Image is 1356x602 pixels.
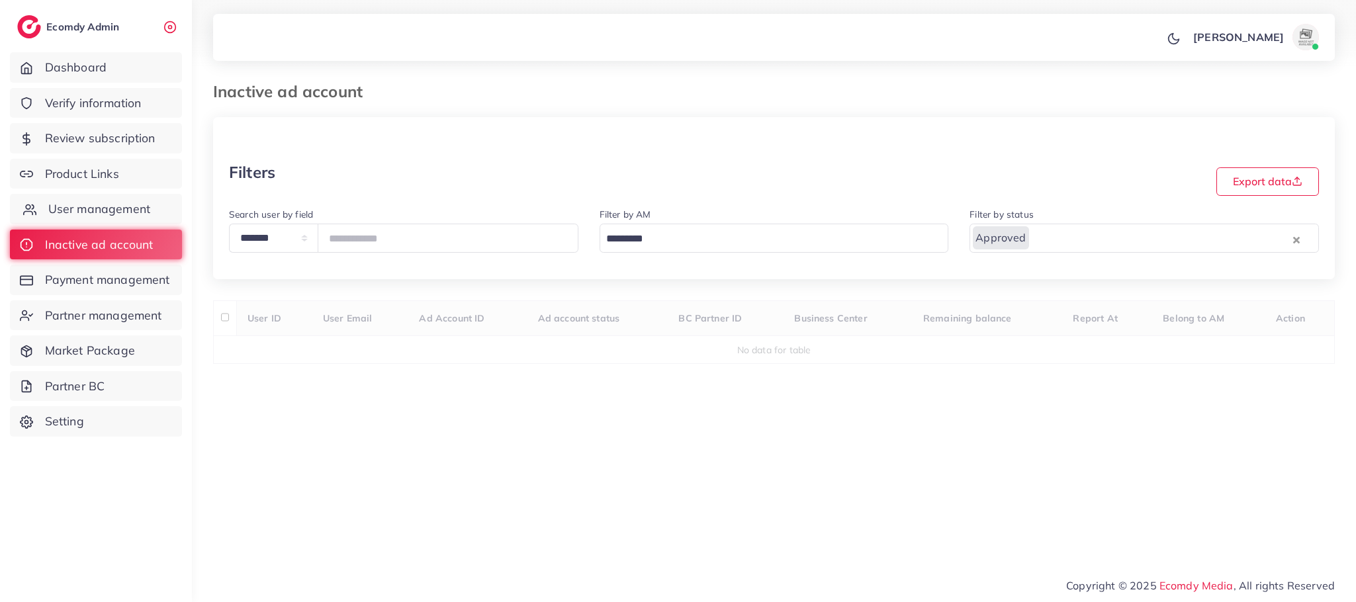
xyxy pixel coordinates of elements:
[45,342,135,359] span: Market Package
[229,208,313,221] label: Search user by field
[45,130,156,147] span: Review subscription
[1234,578,1335,593] span: , All rights Reserved
[45,307,162,324] span: Partner management
[1030,229,1290,249] input: Search for option
[602,229,932,249] input: Search for option
[213,82,373,101] h3: Inactive ad account
[1293,232,1300,247] button: Clear Selected
[973,226,1028,249] span: Approved
[45,95,142,112] span: Verify information
[1066,578,1335,593] span: Copyright © 2025
[17,15,41,38] img: logo
[600,208,651,221] label: Filter by AM
[45,413,84,430] span: Setting
[600,224,949,252] div: Search for option
[970,224,1319,252] div: Search for option
[10,52,182,83] a: Dashboard
[1186,24,1324,50] a: [PERSON_NAME]avatar
[45,271,170,288] span: Payment management
[1292,24,1319,50] img: avatar
[10,123,182,153] a: Review subscription
[10,300,182,331] a: Partner management
[45,378,105,395] span: Partner BC
[10,159,182,189] a: Product Links
[10,230,182,260] a: Inactive ad account
[45,165,119,183] span: Product Links
[17,15,122,38] a: logoEcomdy Admin
[970,208,1034,221] label: Filter by status
[48,200,150,218] span: User management
[45,59,107,76] span: Dashboard
[10,371,182,402] a: Partner BC
[10,265,182,295] a: Payment management
[10,406,182,437] a: Setting
[1216,167,1319,196] button: Export data
[10,335,182,366] a: Market Package
[1159,579,1234,592] a: Ecomdy Media
[46,21,122,33] h2: Ecomdy Admin
[229,163,275,182] h3: Filters
[1233,175,1302,188] span: Export data
[10,88,182,118] a: Verify information
[45,236,154,253] span: Inactive ad account
[1193,29,1284,45] p: [PERSON_NAME]
[10,194,182,224] a: User management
